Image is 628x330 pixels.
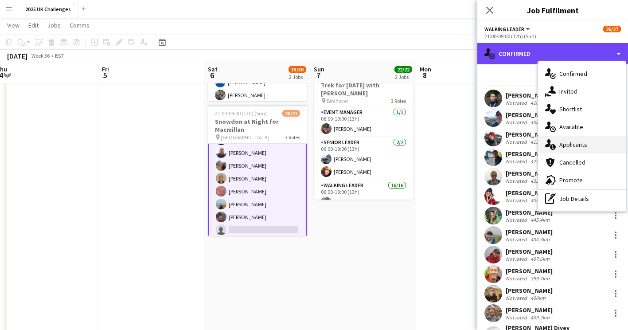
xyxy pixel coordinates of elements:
span: Mon [420,65,431,73]
span: 22/22 [394,66,412,73]
div: 425km [529,158,547,165]
span: 5 [101,70,109,80]
div: 2 Jobs [395,74,412,80]
div: Not rated [506,158,529,165]
a: View [4,20,23,31]
span: Edit [28,21,39,29]
div: 2 Jobs [289,74,306,80]
div: [PERSON_NAME] [506,267,553,275]
h3: Trek for [DATE] with [PERSON_NAME] [314,81,413,97]
div: Confirmed [477,43,628,64]
span: 26/27 [603,26,621,32]
h3: Job Fulfilment [477,4,628,16]
div: BST [55,52,64,59]
div: 404.1km [529,197,551,204]
div: Not rated [506,275,529,282]
div: 399.7km [529,275,551,282]
button: 2025 UK Challenges [18,0,78,18]
div: [PERSON_NAME] [506,247,553,255]
div: 400km [529,295,547,301]
div: [PERSON_NAME] [506,91,553,99]
span: Jobs [47,21,61,29]
div: 432.2km [529,177,551,184]
div: Job Details [538,190,626,208]
div: 407.6km [529,255,551,262]
app-job-card: 06:00-19:00 (13h)19/19Trek for [DATE] with [PERSON_NAME] Birchover3 RolesEvent Manager1/106:00-19... [314,68,413,200]
div: 410.4km [529,99,551,106]
div: 408.8km [529,119,551,126]
div: [PERSON_NAME] [506,130,553,138]
div: Not rated [506,99,529,106]
div: 445.4km [529,216,551,223]
span: View [7,21,20,29]
div: Not rated [506,314,529,321]
div: [PERSON_NAME] [506,111,553,119]
div: Not rated [506,255,529,262]
div: Not rated [506,197,529,204]
div: Not rated [506,138,529,145]
div: [PERSON_NAME] [506,208,553,216]
div: [DATE] [7,51,27,60]
span: 7 [312,70,324,80]
app-card-role: Event Manager1/106:00-19:00 (13h)[PERSON_NAME] [314,107,413,137]
app-card-role: Senior Leader2/206:00-19:00 (13h)[PERSON_NAME][PERSON_NAME] [314,137,413,181]
button: Walking Leader [484,26,531,32]
a: Jobs [44,20,64,31]
div: Shortlist [538,100,626,118]
app-job-card: 21:00-09:00 (12h) (Sun)26/27Snowdon at Night for Macmillan [GEOGRAPHIC_DATA]3 Roles[PERSON_NAME] ... [208,105,307,236]
div: 413.3km [529,138,551,145]
div: 409.2km [529,314,551,321]
a: Comms [66,20,93,31]
span: 3 Roles [391,98,406,104]
span: Walking Leader [484,26,524,32]
div: [PERSON_NAME] [506,228,553,236]
span: Fri [102,65,109,73]
span: Birchover [327,98,348,104]
div: 404.3km [529,236,551,243]
h3: Snowdon at Night for Macmillan [208,118,307,134]
span: [GEOGRAPHIC_DATA] [221,134,269,141]
div: [PERSON_NAME] [506,169,553,177]
div: Confirmed [538,65,626,82]
div: [PERSON_NAME] [506,150,553,158]
span: Sat [208,65,218,73]
div: Promote [538,171,626,189]
span: Week 36 [29,52,51,59]
span: 26/27 [282,110,300,117]
div: Invited [538,82,626,100]
div: Not rated [506,216,529,223]
div: Not rated [506,295,529,301]
span: 6 [207,70,218,80]
div: Cancelled [538,153,626,171]
div: Not rated [506,177,529,184]
div: Not rated [506,236,529,243]
a: Edit [25,20,42,31]
div: Applicants [538,136,626,153]
span: Sun [314,65,324,73]
div: Not rated [506,119,529,126]
span: 21:00-09:00 (12h) (Sun) [215,110,267,117]
span: 8 [418,70,431,80]
div: [PERSON_NAME] [506,306,553,314]
div: [PERSON_NAME] [506,189,553,197]
div: 21:00-09:00 (12h) (Sun) [484,33,621,39]
span: 35/36 [289,66,306,73]
div: Available [538,118,626,136]
div: [PERSON_NAME] [506,287,553,295]
span: Comms [70,21,90,29]
span: 3 Roles [285,134,300,141]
